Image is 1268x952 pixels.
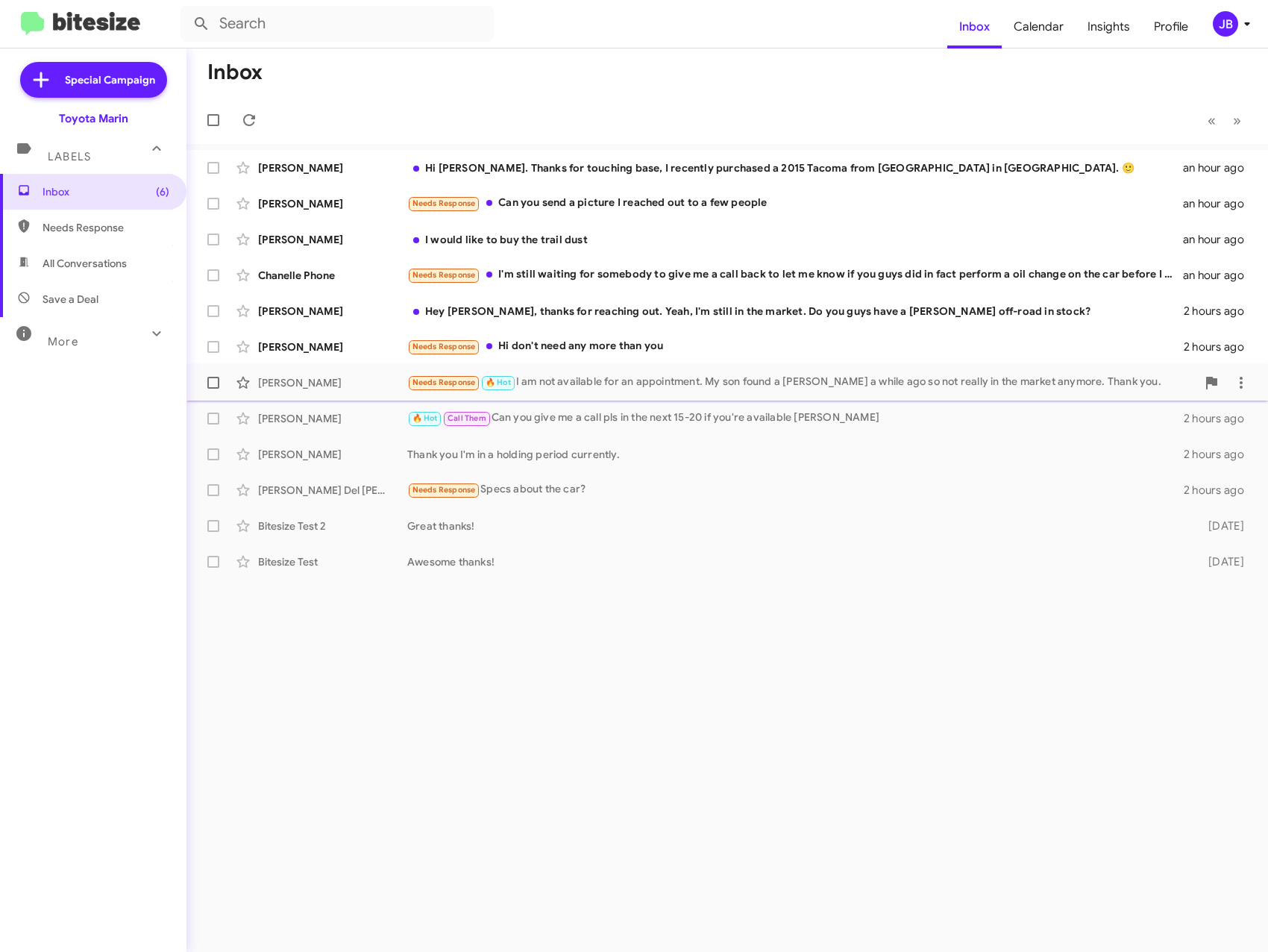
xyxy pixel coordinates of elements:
span: Needs Response [412,378,476,387]
div: I'm still waiting for somebody to give me a call back to let me know if you guys did in fact perf... [407,266,1183,284]
div: 2 hours ago [1184,304,1256,319]
span: All Conversations [43,256,127,271]
button: JB [1200,11,1252,37]
span: Needs Response [412,485,476,495]
nav: Page navigation example [1199,105,1250,136]
span: « [1208,111,1216,130]
div: [PERSON_NAME] [258,339,407,354]
span: More [48,335,78,348]
span: (6) [156,184,169,199]
a: Profile [1142,5,1200,48]
div: Can you send a picture I reached out to a few people [407,195,1183,212]
span: Labels [48,150,91,163]
div: 2 hours ago [1184,483,1256,498]
div: Bitesize Test [258,554,407,569]
div: Great thanks! [407,519,1187,533]
div: JB [1213,11,1238,37]
div: [PERSON_NAME] [258,160,407,175]
span: Needs Response [412,270,476,280]
div: [PERSON_NAME] [258,232,407,247]
div: 2 hours ago [1184,447,1256,462]
span: Save a Deal [43,292,98,307]
div: Awesome thanks! [407,554,1187,569]
button: Next [1224,105,1250,136]
a: Special Campaign [20,62,167,98]
div: 2 hours ago [1184,339,1256,354]
span: Needs Response [412,198,476,208]
div: [PERSON_NAME] [258,375,407,390]
div: [PERSON_NAME] [258,304,407,319]
div: Toyota Marin [59,111,128,126]
span: Inbox [43,184,169,199]
span: 🔥 Hot [486,378,511,387]
div: Bitesize Test 2 [258,519,407,533]
div: [PERSON_NAME] Del [PERSON_NAME] [258,483,407,498]
div: Specs about the car? [407,481,1184,498]
span: Needs Response [43,220,169,235]
div: [DATE] [1187,519,1256,533]
span: 🔥 Hot [412,413,438,423]
div: Hi don't need any more than you [407,338,1184,355]
span: » [1233,111,1241,130]
div: Hi [PERSON_NAME]. Thanks for touching base, I recently purchased a 2015 Tacoma from [GEOGRAPHIC_D... [407,160,1183,175]
button: Previous [1199,105,1225,136]
div: I am not available for an appointment. My son found a [PERSON_NAME] a while ago so not really in ... [407,374,1196,391]
div: I would like to buy the trail dust [407,232,1183,247]
div: [PERSON_NAME] [258,447,407,462]
div: Hey [PERSON_NAME], thanks for reaching out. Yeah, I'm still in the market. Do you guys have a [PE... [407,304,1184,319]
a: Calendar [1002,5,1076,48]
h1: Inbox [207,60,263,84]
div: [PERSON_NAME] [258,196,407,211]
div: Chanelle Phone [258,268,407,283]
div: an hour ago [1183,268,1256,283]
div: Can you give me a call pls in the next 15-20 if you're available [PERSON_NAME] [407,410,1184,427]
div: 2 hours ago [1184,411,1256,426]
div: Thank you I'm in a holding period currently. [407,447,1184,462]
div: an hour ago [1183,196,1256,211]
a: Insights [1076,5,1142,48]
span: Needs Response [412,342,476,351]
div: [DATE] [1187,554,1256,569]
input: Search [181,6,494,42]
div: an hour ago [1183,160,1256,175]
span: Special Campaign [65,72,155,87]
a: Inbox [947,5,1002,48]
span: Call Them [448,413,486,423]
div: an hour ago [1183,232,1256,247]
div: [PERSON_NAME] [258,411,407,426]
